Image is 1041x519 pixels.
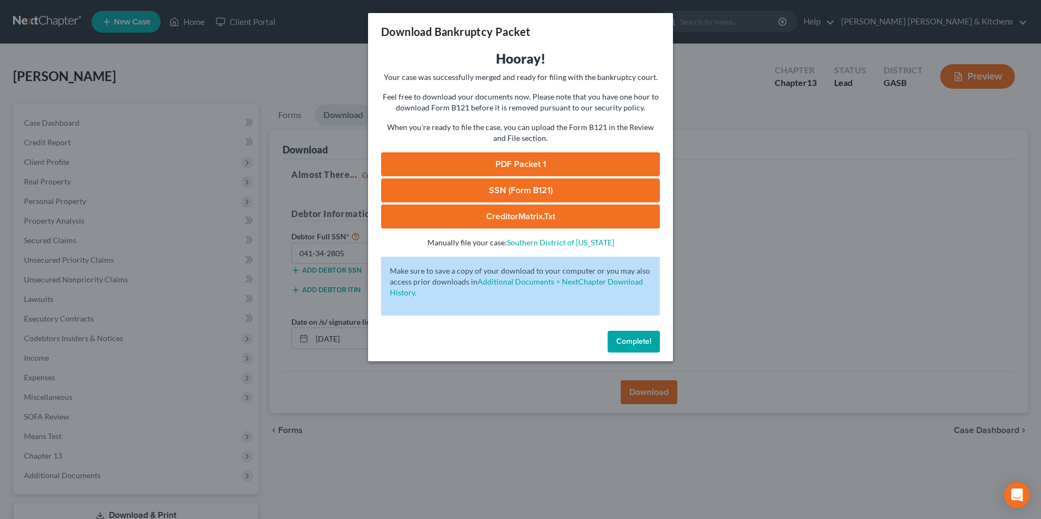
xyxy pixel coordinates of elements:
a: SSN (Form B121) [381,178,660,202]
a: CreditorMatrix.txt [381,205,660,228]
button: Complete! [608,331,660,353]
span: Complete! [616,337,651,346]
p: Your case was successfully merged and ready for filing with the bankruptcy court. [381,72,660,83]
h3: Download Bankruptcy Packet [381,24,530,39]
div: Open Intercom Messenger [1004,482,1030,508]
h3: Hooray! [381,50,660,67]
p: Feel free to download your documents now. Please note that you have one hour to download Form B12... [381,91,660,113]
a: Southern District of [US_STATE] [507,238,614,247]
p: Manually file your case: [381,237,660,248]
p: When you're ready to file the case, you can upload the Form B121 in the Review and File section. [381,122,660,144]
a: Additional Documents > NextChapter Download History. [390,277,643,297]
p: Make sure to save a copy of your download to your computer or you may also access prior downloads in [390,265,651,298]
a: PDF Packet 1 [381,152,660,176]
